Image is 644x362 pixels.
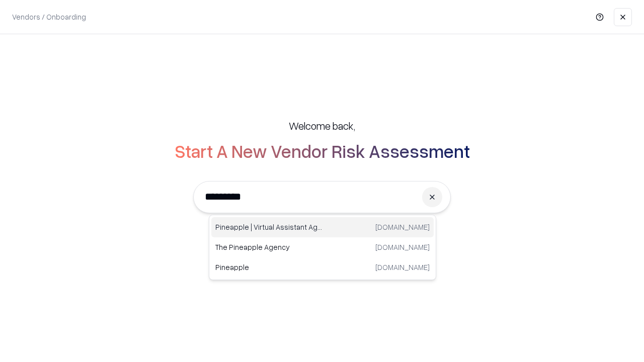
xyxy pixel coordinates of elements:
p: [DOMAIN_NAME] [375,222,430,232]
p: Vendors / Onboarding [12,12,86,22]
p: [DOMAIN_NAME] [375,242,430,252]
h5: Welcome back, [289,119,355,133]
div: Suggestions [209,215,436,280]
p: Pineapple | Virtual Assistant Agency [215,222,323,232]
h2: Start A New Vendor Risk Assessment [175,141,470,161]
p: [DOMAIN_NAME] [375,262,430,273]
p: The Pineapple Agency [215,242,323,252]
p: Pineapple [215,262,323,273]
